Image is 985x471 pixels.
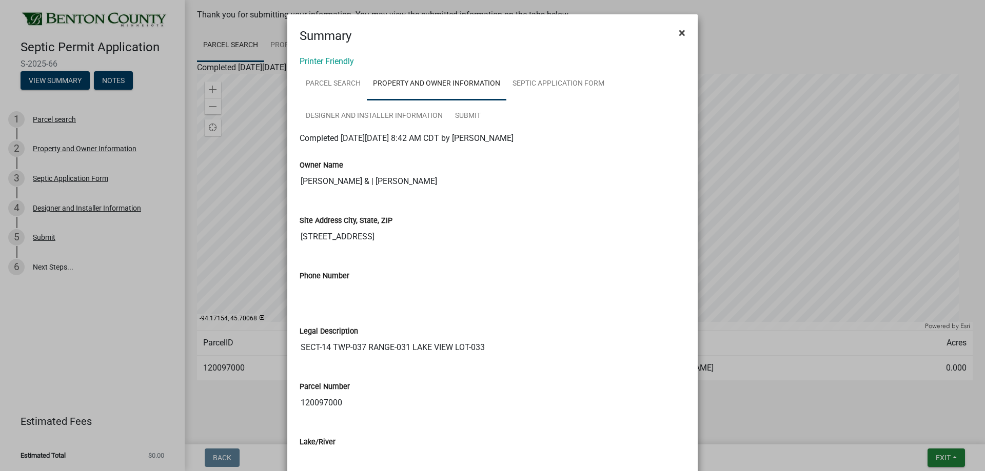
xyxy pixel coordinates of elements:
label: Legal Description [300,328,358,335]
label: Parcel Number [300,383,350,391]
span: × [679,26,685,40]
label: Phone Number [300,273,349,280]
a: Printer Friendly [300,56,354,66]
label: Owner Name [300,162,343,169]
a: Designer and Installer Information [300,100,449,133]
span: Completed [DATE][DATE] 8:42 AM CDT by [PERSON_NAME] [300,133,514,143]
label: Site Address City, State, ZIP [300,217,392,224]
h4: Summary [300,27,351,45]
a: Submit [449,100,487,133]
a: Septic Application Form [506,68,610,100]
button: Close [671,18,694,47]
a: Property and Owner Information [367,68,506,100]
a: Parcel search [300,68,367,100]
label: Lake/River [300,439,336,446]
